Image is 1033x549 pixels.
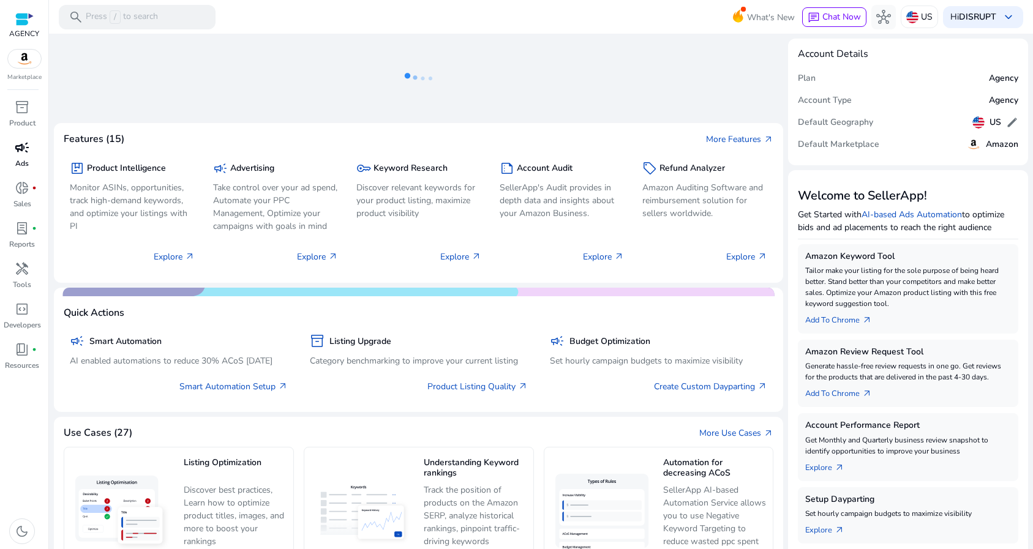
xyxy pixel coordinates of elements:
a: Add To Chrome [805,309,882,326]
p: Set hourly campaign budgets to maximize visibility [550,354,768,367]
p: Developers [4,319,41,331]
h5: Agency [989,73,1018,84]
h5: Plan [798,73,816,84]
span: handyman [15,261,29,276]
span: arrow_outward [278,381,288,391]
h5: Amazon Keyword Tool [805,252,1011,262]
h3: Welcome to SellerApp! [798,189,1018,203]
a: Add To Chrome [805,383,882,400]
h5: Agency [989,95,1018,106]
span: arrow_outward [757,381,767,391]
img: amazon.svg [966,137,981,152]
span: lab_profile [15,221,29,236]
p: Monitor ASINs, opportunities, track high-demand keywords, and optimize your listings with PI [70,181,195,233]
h5: Understanding Keyword rankings [424,458,527,479]
img: amazon.svg [8,50,41,68]
p: Hi [950,13,996,21]
span: / [110,10,121,24]
button: hub [871,5,896,29]
span: arrow_outward [328,252,338,261]
span: book_4 [15,342,29,357]
h4: Account Details [798,48,868,60]
a: Smart Automation Setup [179,380,288,393]
span: arrow_outward [862,389,872,398]
a: AI-based Ads Automation [862,209,962,220]
p: Product [9,118,36,129]
p: Ads [15,158,29,169]
span: arrow_outward [835,463,844,472]
span: arrow_outward [518,381,528,391]
p: SellerApp AI-based Automation Service allows you to use Negative Keyword Targeting to reduce wast... [663,484,767,548]
a: Explorearrow_outward [805,519,854,536]
span: campaign [15,140,29,155]
h5: Advertising [230,163,274,174]
a: Create Custom Dayparting [654,380,767,393]
a: More Featuresarrow_outward [706,133,773,146]
h5: Amazon Review Request Tool [805,347,1011,357]
span: chat [808,12,820,24]
p: Explore [440,250,481,263]
p: Get Started with to optimize bids and ad placements to reach the right audience [798,208,1018,234]
p: Explore [154,250,195,263]
span: key [356,161,371,176]
span: inventory_2 [15,100,29,114]
a: Product Listing Quality [427,380,528,393]
h5: Refund Analyzer [659,163,725,174]
p: US [921,6,933,28]
h5: Automation for decreasing ACoS [663,458,767,479]
p: Sales [13,198,31,209]
h5: Default Marketplace [798,140,879,150]
p: AI enabled automations to reduce 30% ACoS [DATE] [70,354,288,367]
h4: Use Cases (27) [64,427,132,439]
h5: Smart Automation [89,337,162,347]
span: arrow_outward [471,252,481,261]
span: arrow_outward [862,315,872,325]
p: Track the position of products on the Amazon SERP, analyze historical rankings, pinpoint traffic-... [424,484,527,548]
h5: Product Intelligence [87,163,166,174]
h5: Account Audit [517,163,573,174]
p: Tools [13,279,31,290]
a: More Use Casesarrow_outward [699,427,773,439]
span: code_blocks [15,302,29,316]
p: Set hourly campaign budgets to maximize visibility [805,508,1011,519]
h5: US [990,118,1001,128]
p: Reports [9,239,35,250]
p: Resources [5,360,39,371]
span: What's New [747,7,795,28]
p: Take control over your ad spend, Automate your PPC Management, Optimize your campaigns with goals... [213,181,338,233]
p: Amazon Auditing Software and reimbursement solution for sellers worldwide. [642,181,767,220]
p: Marketplace [7,73,42,82]
h4: Features (15) [64,133,124,145]
button: chatChat Now [802,7,866,27]
h5: Setup Dayparting [805,495,1011,505]
img: us.svg [972,116,985,129]
span: fiber_manual_record [32,226,37,231]
p: Tailor make your listing for the sole purpose of being heard better. Stand better than your compe... [805,265,1011,309]
p: Discover best practices, Learn how to optimize product titles, images, and more to boost your ran... [184,484,287,548]
h5: Keyword Research [374,163,448,174]
span: dark_mode [15,524,29,539]
p: Discover relevant keywords for your product listing, maximize product visibility [356,181,481,220]
p: SellerApp's Audit provides in depth data and insights about your Amazon Business. [500,181,625,220]
span: arrow_outward [764,428,773,438]
span: arrow_outward [614,252,624,261]
span: hub [876,10,891,24]
b: DISRUPT [959,11,996,23]
p: Category benchmarking to improve your current listing [310,354,528,367]
h5: Account Performance Report [805,420,1011,431]
span: arrow_outward [757,252,767,261]
p: Explore [297,250,338,263]
span: campaign [213,161,228,176]
img: us.svg [906,11,918,23]
span: donut_small [15,181,29,195]
span: arrow_outward [764,135,773,144]
span: summarize [500,161,514,176]
span: edit [1006,116,1018,129]
span: package [70,161,85,176]
span: arrow_outward [835,525,844,535]
h5: Listing Upgrade [329,337,391,347]
span: arrow_outward [185,252,195,261]
p: Generate hassle-free review requests in one go. Get reviews for the products that are delivered i... [805,360,1011,383]
img: Understanding Keyword rankings [310,477,414,549]
h5: Budget Optimization [569,337,650,347]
